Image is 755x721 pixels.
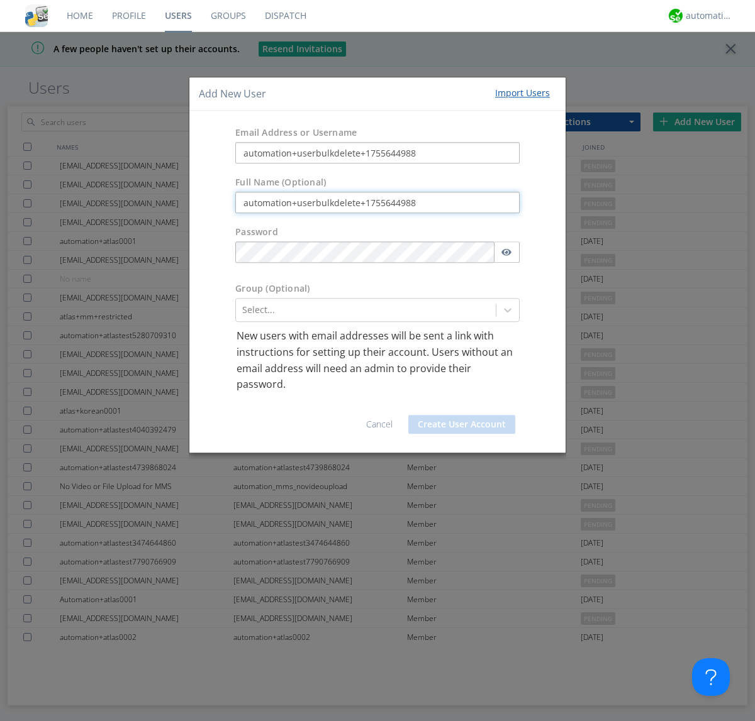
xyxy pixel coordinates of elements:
[408,415,515,434] button: Create User Account
[669,9,683,23] img: d2d01cd9b4174d08988066c6d424eccd
[235,283,310,295] label: Group (Optional)
[495,87,550,99] div: Import Users
[237,329,518,393] p: New users with email addresses will be sent a link with instructions for setting up their account...
[235,143,520,164] input: e.g. email@address.com, Housekeeping1
[199,87,266,101] h4: Add New User
[686,9,733,22] div: automation+atlas
[366,418,393,430] a: Cancel
[235,127,357,140] label: Email Address or Username
[235,177,326,189] label: Full Name (Optional)
[25,4,48,27] img: cddb5a64eb264b2086981ab96f4c1ba7
[235,192,520,214] input: Julie Appleseed
[235,226,278,239] label: Password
